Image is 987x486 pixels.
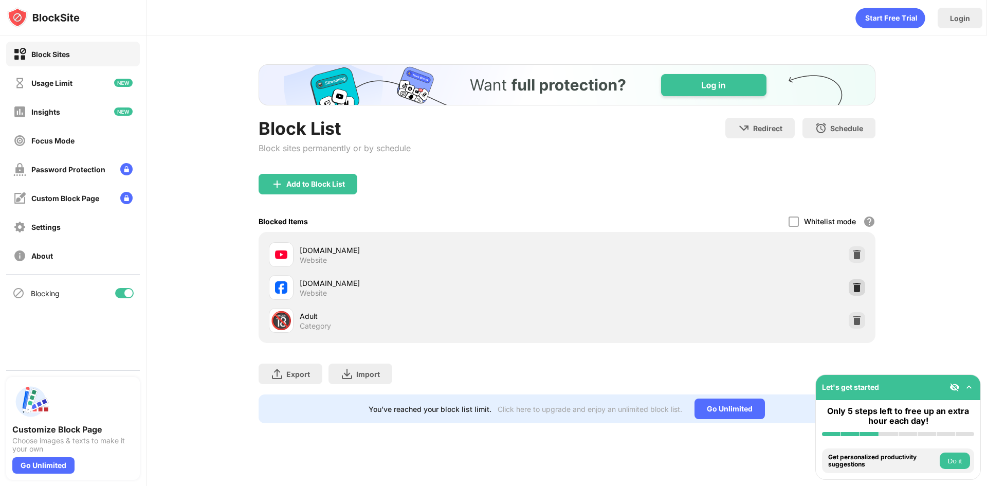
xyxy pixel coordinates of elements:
img: about-off.svg [13,249,26,262]
div: Redirect [753,124,782,133]
div: Website [300,289,327,298]
div: Go Unlimited [694,399,765,419]
div: Block Sites [31,50,70,59]
iframe: Banner [259,64,875,105]
div: Block sites permanently or by schedule [259,143,411,153]
div: Focus Mode [31,136,75,145]
div: Settings [31,223,61,231]
div: Go Unlimited [12,457,75,474]
div: About [31,251,53,260]
div: Password Protection [31,165,105,174]
img: omni-setup-toggle.svg [964,382,974,392]
div: You’ve reached your block list limit. [369,405,491,413]
div: Block List [259,118,411,139]
div: Choose images & texts to make it your own [12,437,134,453]
div: Schedule [830,124,863,133]
img: focus-off.svg [13,134,26,147]
div: Website [300,256,327,265]
button: Do it [940,453,970,469]
div: Insights [31,107,60,116]
img: insights-off.svg [13,105,26,118]
div: Blocking [31,289,60,298]
div: Whitelist mode [804,217,856,226]
img: push-custom-page.svg [12,383,49,420]
div: Adult [300,311,567,321]
img: favicons [275,281,287,294]
div: Blocked Items [259,217,308,226]
div: Export [286,370,310,379]
img: new-icon.svg [114,107,133,116]
div: Usage Limit [31,79,72,87]
div: Import [356,370,380,379]
img: logo-blocksite.svg [7,7,80,28]
img: customize-block-page-off.svg [13,192,26,205]
div: animation [855,8,925,28]
div: Customize Block Page [12,424,134,435]
img: lock-menu.svg [120,163,133,175]
img: favicons [275,248,287,261]
div: Custom Block Page [31,194,99,203]
div: [DOMAIN_NAME] [300,245,567,256]
img: password-protection-off.svg [13,163,26,176]
div: Only 5 steps left to free up an extra hour each day! [822,406,974,426]
img: time-usage-off.svg [13,77,26,89]
img: eye-not-visible.svg [949,382,960,392]
img: lock-menu.svg [120,192,133,204]
div: Category [300,321,331,331]
div: 🔞 [270,310,292,331]
div: Let's get started [822,383,879,391]
div: Add to Block List [286,180,345,188]
img: settings-off.svg [13,221,26,233]
div: Get personalized productivity suggestions [828,454,937,469]
img: blocking-icon.svg [12,287,25,299]
div: Login [950,14,970,23]
div: Click here to upgrade and enjoy an unlimited block list. [498,405,682,413]
img: block-on.svg [13,48,26,61]
img: new-icon.svg [114,79,133,87]
div: [DOMAIN_NAME] [300,278,567,289]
